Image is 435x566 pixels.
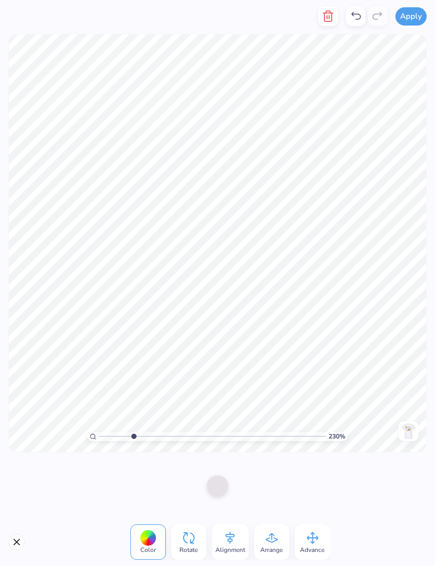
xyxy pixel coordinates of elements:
[215,546,245,554] span: Alignment
[329,432,345,441] span: 230 %
[179,546,198,554] span: Rotate
[395,7,427,26] button: Apply
[400,423,417,439] img: Back
[260,546,283,554] span: Arrange
[8,534,25,550] button: Close
[140,546,156,554] span: Color
[300,546,324,554] span: Advance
